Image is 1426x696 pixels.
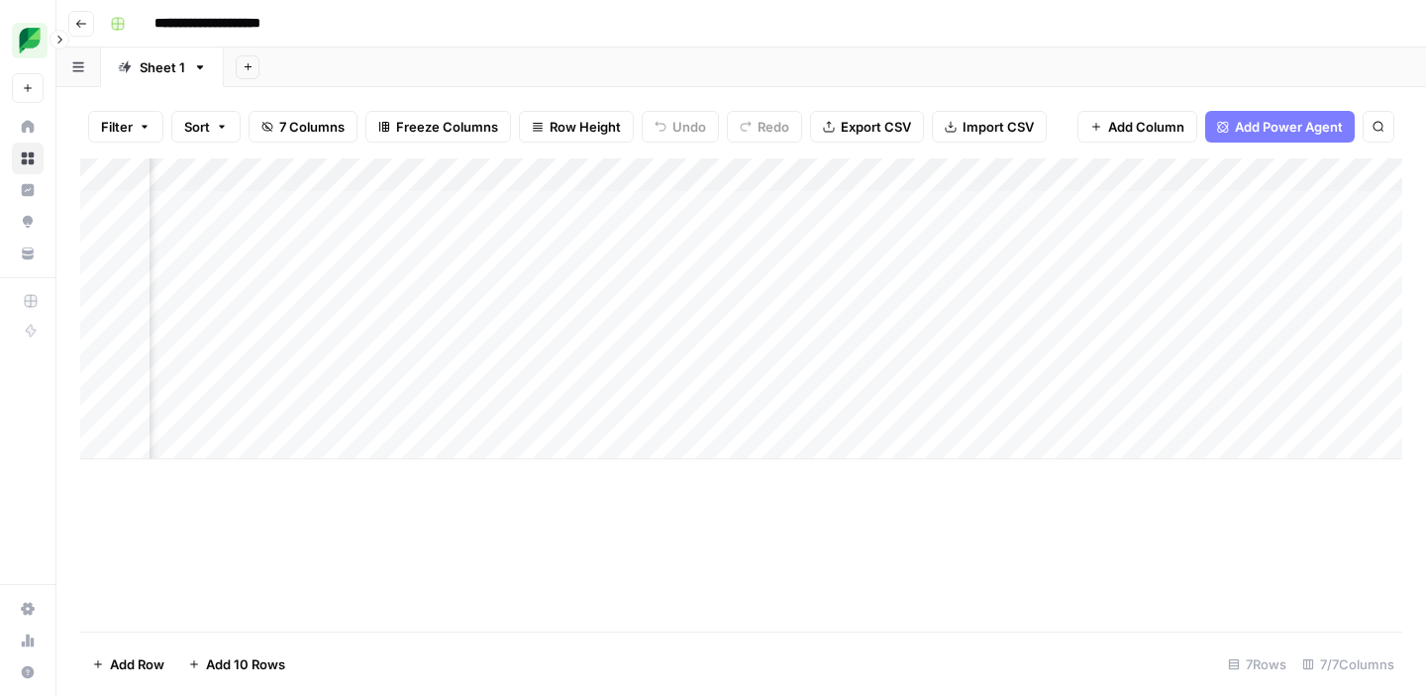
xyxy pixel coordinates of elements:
button: Add Row [80,648,176,680]
button: Freeze Columns [365,111,511,143]
span: Add 10 Rows [206,654,285,674]
a: Settings [12,593,44,625]
span: Undo [672,117,706,137]
button: Add 10 Rows [176,648,297,680]
div: 7 Rows [1220,648,1294,680]
button: Export CSV [810,111,924,143]
button: Help + Support [12,656,44,688]
button: Row Height [519,111,634,143]
a: Usage [12,625,44,656]
span: Redo [758,117,789,137]
button: Import CSV [932,111,1047,143]
span: Import CSV [963,117,1034,137]
button: Add Column [1077,111,1197,143]
span: 7 Columns [279,117,345,137]
button: Undo [642,111,719,143]
span: Freeze Columns [396,117,498,137]
span: Add Power Agent [1235,117,1343,137]
button: Filter [88,111,163,143]
button: Add Power Agent [1205,111,1355,143]
button: Sort [171,111,241,143]
span: Sort [184,117,210,137]
a: Browse [12,143,44,174]
span: Add Column [1108,117,1184,137]
span: Add Row [110,654,164,674]
img: SproutSocial Logo [12,23,48,58]
button: Redo [727,111,802,143]
a: Home [12,111,44,143]
span: Filter [101,117,133,137]
a: Sheet 1 [101,48,224,87]
a: Insights [12,174,44,206]
span: Export CSV [841,117,911,137]
div: Sheet 1 [140,57,185,77]
button: 7 Columns [249,111,357,143]
div: 7/7 Columns [1294,648,1402,680]
span: Row Height [550,117,621,137]
button: Workspace: SproutSocial [12,16,44,65]
a: Your Data [12,238,44,269]
a: Opportunities [12,206,44,238]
